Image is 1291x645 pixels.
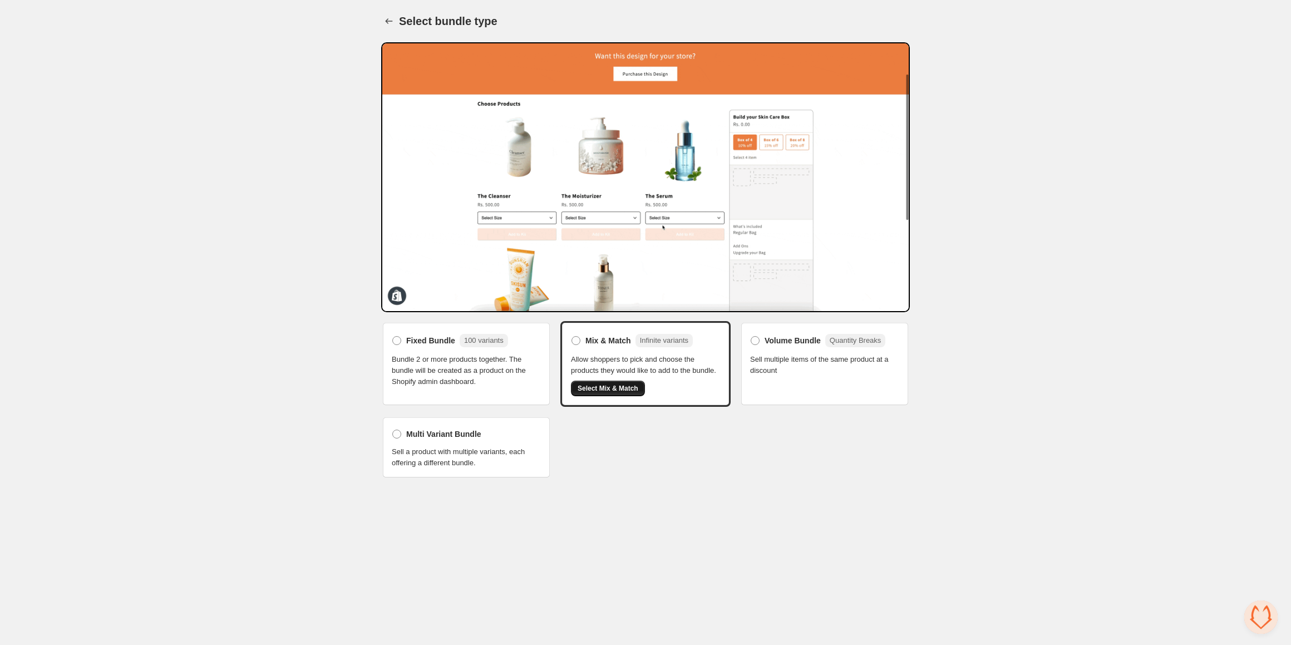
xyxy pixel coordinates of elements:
[381,13,397,29] button: Back
[399,14,497,28] h1: Select bundle type
[1244,600,1278,634] div: Open chat
[406,429,481,440] span: Multi Variant Bundle
[406,335,455,346] span: Fixed Bundle
[830,336,881,344] span: Quantity Breaks
[585,335,631,346] span: Mix & Match
[464,336,504,344] span: 100 variants
[381,42,910,312] img: Bundle Preview
[392,354,541,387] span: Bundle 2 or more products together. The bundle will be created as a product on the Shopify admin ...
[765,335,821,346] span: Volume Bundle
[750,354,899,376] span: Sell multiple items of the same product at a discount
[578,384,638,393] span: Select Mix & Match
[392,446,541,469] span: Sell a product with multiple variants, each offering a different bundle.
[571,354,720,376] span: Allow shoppers to pick and choose the products they would like to add to the bundle.
[640,336,688,344] span: Infinite variants
[571,381,645,396] button: Select Mix & Match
